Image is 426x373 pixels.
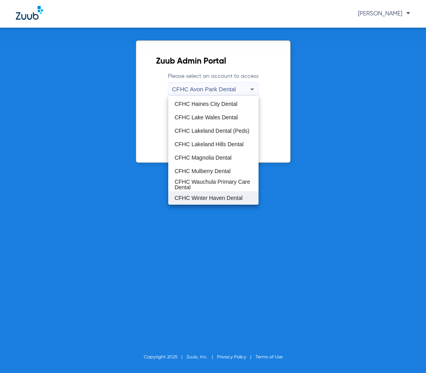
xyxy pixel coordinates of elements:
span: CFHC Lakeland Dental (Peds) [175,128,249,134]
iframe: Chat Widget [386,335,426,373]
span: CFHC Haines City Dental [175,101,238,107]
span: CFHC Wauchula Primary Care Dental [175,179,252,190]
span: CFHC Magnolia Dental [175,155,232,160]
span: CFHC Mulberry Dental [175,168,231,174]
span: CFHC Lake Wales Dental [175,115,238,120]
span: CFHC Winter Haven Dental [175,195,243,201]
span: CFHC Lakeland Hills Dental [175,141,243,147]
